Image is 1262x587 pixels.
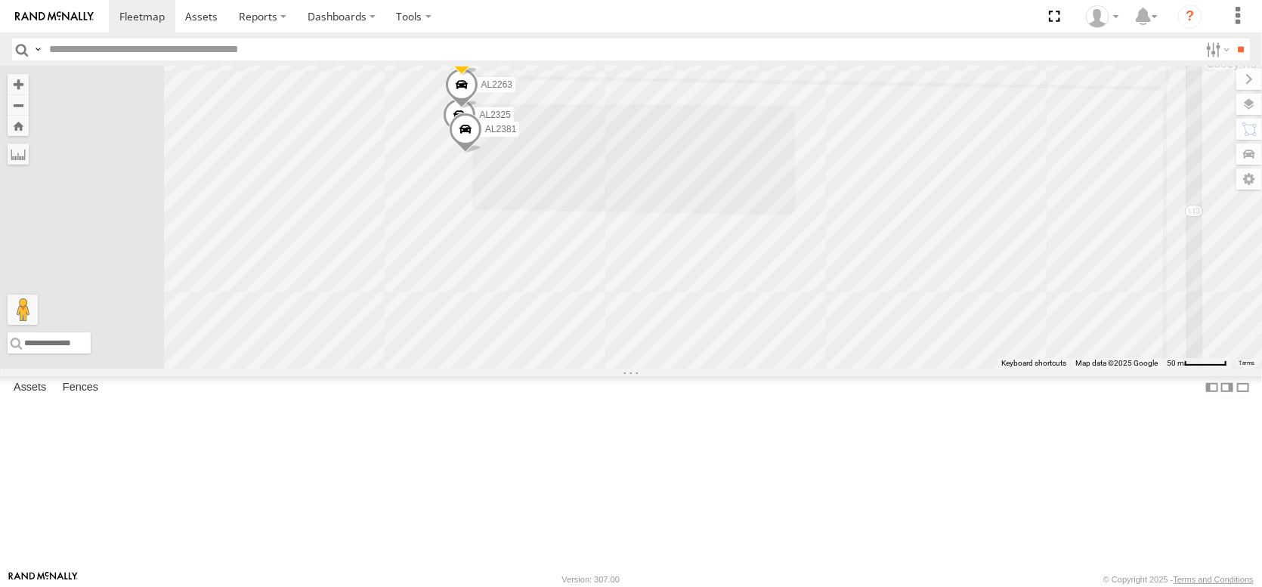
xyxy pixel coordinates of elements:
label: Fences [55,377,106,398]
label: Map Settings [1236,168,1262,190]
button: Zoom out [8,94,29,116]
label: Dock Summary Table to the Right [1220,376,1235,398]
a: Terms and Conditions [1174,575,1254,584]
span: AL2263 [481,79,512,90]
label: Dock Summary Table to the Left [1205,376,1220,398]
a: Visit our Website [8,572,78,587]
label: Assets [6,377,54,398]
span: AL2325 [479,110,510,121]
div: Version: 307.00 [562,575,620,584]
div: Dennis Braga [1081,5,1124,28]
a: Terms (opens in new tab) [1239,360,1255,366]
span: 50 m [1167,359,1184,367]
img: rand-logo.svg [15,11,94,22]
label: Search Filter Options [1200,39,1233,60]
button: Drag Pegman onto the map to open Street View [8,295,38,325]
span: AL2381 [485,125,516,135]
div: © Copyright 2025 - [1103,575,1254,584]
i: ? [1178,5,1202,29]
button: Keyboard shortcuts [1001,358,1066,369]
button: Zoom in [8,74,29,94]
label: Search Query [32,39,44,60]
button: Map Scale: 50 m per 53 pixels [1162,358,1232,369]
label: Hide Summary Table [1236,376,1251,398]
button: Zoom Home [8,116,29,136]
label: Measure [8,144,29,165]
span: Map data ©2025 Google [1075,359,1158,367]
